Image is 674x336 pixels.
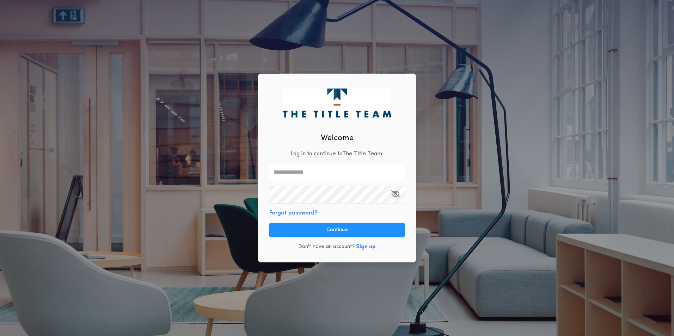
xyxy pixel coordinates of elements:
[269,223,405,237] button: Continue
[356,243,376,251] button: Sign up
[269,209,318,217] button: Forgot password?
[321,132,354,144] h2: Welcome
[290,150,384,158] p: Log in to continue to The Title Team .
[298,243,355,250] p: Don't have an account?
[283,88,391,117] img: logo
